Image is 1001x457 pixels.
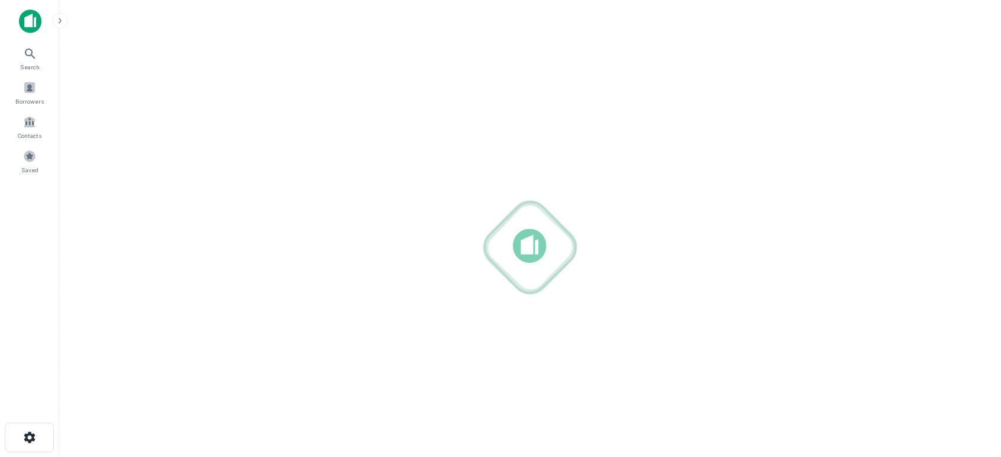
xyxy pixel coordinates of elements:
span: Search [20,62,40,72]
span: Contacts [18,131,41,140]
a: Saved [4,145,56,177]
a: Search [4,42,56,74]
span: Borrowers [15,96,44,106]
a: Contacts [4,111,56,143]
img: capitalize-icon.png [19,9,41,33]
a: Borrowers [4,76,56,108]
span: Saved [21,165,38,175]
